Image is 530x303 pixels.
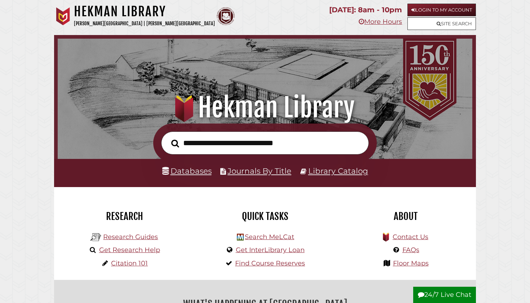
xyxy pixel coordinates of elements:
[171,139,179,148] i: Search
[90,232,101,243] img: Hekman Library Logo
[237,234,244,241] img: Hekman Library Logo
[111,259,148,267] a: Citation 101
[393,259,429,267] a: Floor Maps
[54,7,72,25] img: Calvin University
[103,233,158,241] a: Research Guides
[59,210,189,222] h2: Research
[66,92,464,124] h1: Hekman Library
[245,233,294,241] a: Search MeLCat
[393,233,428,241] a: Contact Us
[217,7,235,25] img: Calvin Theological Seminary
[407,17,476,30] a: Site Search
[308,166,368,176] a: Library Catalog
[341,210,471,222] h2: About
[200,210,330,222] h2: Quick Tasks
[329,4,402,16] p: [DATE]: 8am - 10pm
[407,4,476,16] a: Login to My Account
[235,259,305,267] a: Find Course Reserves
[236,246,305,254] a: Get InterLibrary Loan
[402,246,419,254] a: FAQs
[168,137,183,150] button: Search
[99,246,160,254] a: Get Research Help
[74,4,215,20] h1: Hekman Library
[228,166,291,176] a: Journals By Title
[359,18,402,26] a: More Hours
[74,20,215,28] p: [PERSON_NAME][GEOGRAPHIC_DATA] | [PERSON_NAME][GEOGRAPHIC_DATA]
[162,166,212,176] a: Databases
